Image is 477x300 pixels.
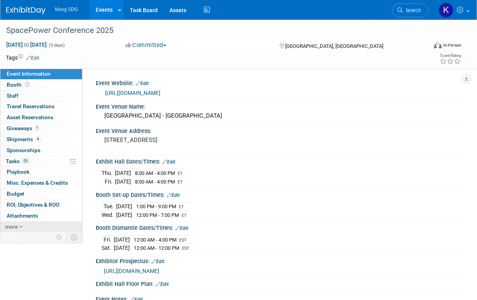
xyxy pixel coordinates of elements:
span: 4 [35,136,41,142]
td: Fri. [102,178,115,186]
span: 8:00 AM - 4:00 PM [135,179,175,185]
div: Booth Dismantle Dates/Times: [96,222,461,232]
span: EST [182,246,189,251]
a: Edit [26,55,39,61]
a: Edit [151,259,164,264]
td: [DATE] [115,169,131,178]
a: Edit [156,282,169,287]
td: Personalize Event Tab Strip [53,232,66,242]
a: Budget [0,189,82,199]
span: Event Information [7,71,51,77]
td: [DATE] [114,244,130,252]
span: 0% [22,158,30,164]
div: Event Venue Address: [96,125,461,135]
a: Staff [0,91,82,101]
span: 12:00 PM - 7:00 PM [136,212,179,218]
span: (3 days) [48,43,65,48]
span: Misc. Expenses & Credits [7,180,68,186]
a: Giveaways1 [0,123,82,134]
span: Staff [7,93,18,99]
td: [DATE] [116,202,132,211]
a: Edit [167,193,180,198]
img: Format-Inperson.png [434,42,442,48]
span: to [23,42,30,48]
span: Giveaways [7,125,40,131]
div: Exhibit Hall Floor Plan: [96,278,461,288]
span: ROI, Objectives & ROO [7,202,59,208]
button: Committed [123,41,169,49]
span: ET [179,204,184,209]
img: Katie Gibas [439,3,453,18]
td: Wed. [102,211,116,219]
span: Tasks [6,158,30,164]
span: ET [178,171,183,176]
span: 8:00 AM - 4:00 PM [135,170,175,176]
span: 12:00 AM - 4:00 PM [134,237,177,243]
div: Event Rating [440,54,461,58]
a: Edit [175,225,188,231]
div: In-Person [443,42,461,48]
a: more [0,222,82,232]
a: Edit [162,159,175,165]
div: Event Format [395,41,462,53]
div: Event Venue Name: [96,101,461,111]
div: Exhibitor Prospectus: [96,255,461,265]
td: Fri. [102,235,114,244]
a: Asset Reservations [0,112,82,123]
span: Booth [7,82,31,88]
a: Edit [136,81,149,86]
span: 12:00 AM - 12:00 PM [134,245,179,251]
span: Playbook [7,169,29,175]
a: ROI, Objectives & ROO [0,200,82,210]
span: 1 [34,125,40,131]
a: Event Information [0,69,82,79]
img: ExhibitDay [6,7,46,15]
span: Search [403,7,421,13]
a: Playbook [0,167,82,177]
td: Sat. [102,244,114,252]
a: [URL][DOMAIN_NAME] [104,268,159,274]
div: Booth Set-up Dates/Times: [96,189,461,199]
span: Asset Reservations [7,114,53,120]
span: Sponsorships [7,147,40,153]
div: SpacePower Conference 2025 [4,24,422,38]
span: more [5,224,18,230]
a: Tasks0% [0,156,82,167]
span: 1:00 PM - 9:00 PM [136,204,176,209]
span: [DATE] [DATE] [6,41,47,48]
div: Exhibit Hall Dates/Times: [96,156,461,166]
span: Shipments [7,136,41,142]
td: [DATE] [116,211,132,219]
td: Tue. [102,202,116,211]
a: Shipments4 [0,134,82,145]
a: Travel Reservations [0,101,82,112]
td: Toggle Event Tabs [66,232,82,242]
span: ET [182,213,187,218]
a: Booth [0,80,82,90]
span: [GEOGRAPHIC_DATA], [GEOGRAPHIC_DATA] [285,43,383,49]
a: Search [392,4,428,17]
div: Event Website: [96,77,461,87]
a: Attachments [0,211,82,221]
div: [GEOGRAPHIC_DATA] - [GEOGRAPHIC_DATA] [102,110,455,122]
span: ET [178,180,183,185]
a: Sponsorships [0,145,82,156]
span: Attachments [7,213,38,219]
pre: [STREET_ADDRESS] [104,136,239,144]
td: Thu. [102,169,115,178]
span: EST [179,238,187,243]
span: Moog SDG [55,7,78,12]
span: Budget [7,191,24,197]
span: Booth not reserved yet [24,82,31,87]
td: Tags [6,54,39,62]
td: [DATE] [115,178,131,186]
a: [URL][DOMAIN_NAME] [105,90,160,96]
a: Misc. Expenses & Credits [0,178,82,188]
span: Travel Reservations [7,103,55,109]
td: [DATE] [114,235,130,244]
